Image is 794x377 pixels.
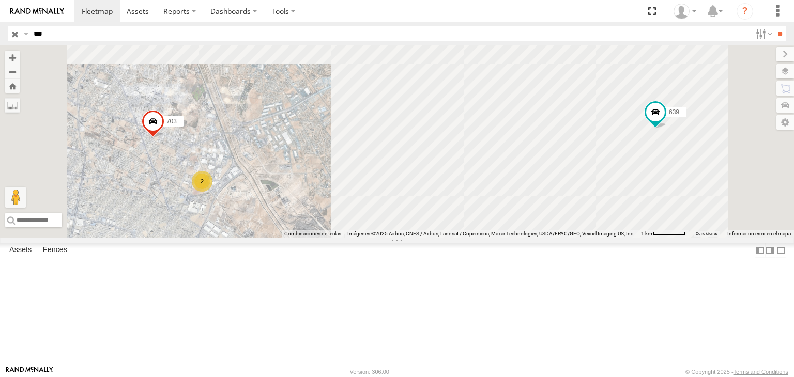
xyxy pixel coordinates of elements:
[5,79,20,93] button: Zoom Home
[765,243,775,258] label: Dock Summary Table to the Right
[670,4,700,19] div: Irving Rodriguez
[4,243,37,258] label: Assets
[5,65,20,79] button: Zoom out
[638,230,689,238] button: Escala del mapa: 1 km por 61 píxeles
[776,115,794,130] label: Map Settings
[284,230,341,238] button: Combinaciones de teclas
[752,26,774,41] label: Search Filter Options
[734,369,788,375] a: Terms and Conditions
[6,367,53,377] a: Visit our Website
[737,3,753,20] i: ?
[776,243,786,258] label: Hide Summary Table
[347,231,635,237] span: Imágenes ©2025 Airbus, CNES / Airbus, Landsat / Copernicus, Maxar Technologies, USDA/FPAC/GEO, Ve...
[22,26,30,41] label: Search Query
[685,369,788,375] div: © Copyright 2025 -
[755,243,765,258] label: Dock Summary Table to the Left
[727,231,791,237] a: Informar un error en el mapa
[5,51,20,65] button: Zoom in
[10,8,64,15] img: rand-logo.svg
[192,171,212,192] div: 2
[350,369,389,375] div: Version: 306.00
[696,232,717,236] a: Condiciones (se abre en una nueva pestaña)
[641,231,652,237] span: 1 km
[38,243,72,258] label: Fences
[669,108,679,116] span: 639
[5,98,20,113] label: Measure
[166,118,177,125] span: 703
[5,187,26,208] button: Arrastra el hombrecito naranja al mapa para abrir Street View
